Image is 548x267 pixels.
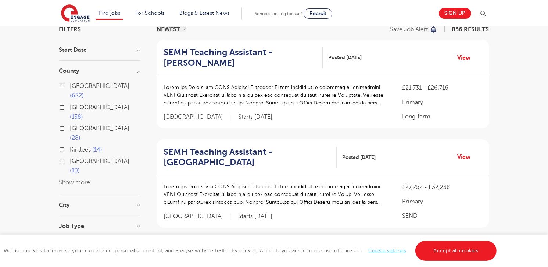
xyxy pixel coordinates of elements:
p: Primary [402,197,481,206]
h2: SEMH Teaching Assistant - [PERSON_NAME] [164,47,317,68]
span: Recruit [309,11,326,16]
a: For Schools [135,10,164,16]
h3: County [59,68,140,74]
h3: City [59,202,140,208]
h2: SEMH Teaching Assistant - [GEOGRAPHIC_DATA] [164,147,331,168]
input: [GEOGRAPHIC_DATA] 10 [70,158,75,163]
a: View [458,152,476,162]
span: Posted [DATE] [328,54,362,61]
span: Schools looking for staff [255,11,302,16]
p: Save job alert [390,26,428,32]
a: Accept all cookies [415,241,497,261]
h3: Job Type [59,223,140,229]
a: View [458,53,476,63]
input: Kirklees 14 [70,146,75,151]
a: Cookie settings [368,248,406,253]
span: 138 [70,114,83,120]
a: Sign up [439,8,471,19]
p: Lorem ips Dolo si am CONS Adipisci Elitseddo: Ei tem incidid utl e doloremag ali enimadmini VENI ... [164,83,388,107]
input: [GEOGRAPHIC_DATA] 138 [70,104,75,109]
span: [GEOGRAPHIC_DATA] [70,104,130,111]
p: £21,731 - £26,716 [402,83,481,92]
span: [GEOGRAPHIC_DATA] [70,125,130,132]
span: [GEOGRAPHIC_DATA] [164,113,231,121]
p: Starts [DATE] [239,213,273,220]
h3: Start Date [59,47,140,53]
a: SEMH Teaching Assistant - [GEOGRAPHIC_DATA] [164,147,337,168]
a: SEMH Teaching Assistant - [PERSON_NAME] [164,47,323,68]
img: Engage Education [61,4,90,23]
button: Save job alert [390,26,438,32]
input: [GEOGRAPHIC_DATA] 28 [70,125,75,130]
a: Find jobs [99,10,121,16]
span: We use cookies to improve your experience, personalise content, and analyse website traffic. By c... [4,248,498,253]
span: Posted [DATE] [342,153,376,161]
span: 14 [93,146,103,153]
span: [GEOGRAPHIC_DATA] [70,158,130,164]
span: [GEOGRAPHIC_DATA] [164,213,231,220]
p: Long Term [402,112,481,121]
a: Blogs & Latest News [180,10,230,16]
p: £27,252 - £32,238 [402,183,481,192]
a: Recruit [304,8,332,19]
span: 28 [70,135,81,141]
input: [GEOGRAPHIC_DATA] 622 [70,83,75,88]
p: Primary [402,98,481,107]
p: Lorem ips Dolo si am CONS Adipisci Elitseddo: Ei tem incidid utl e doloremag ali enimadmini VENI ... [164,183,388,206]
button: Show more [59,179,90,186]
span: 622 [70,92,84,99]
p: Starts [DATE] [239,113,273,121]
span: Kirklees [70,146,91,153]
span: Filters [59,26,81,32]
p: SEND [402,211,481,220]
span: 856 RESULTS [452,26,489,33]
span: [GEOGRAPHIC_DATA] [70,83,130,89]
span: 10 [70,167,80,174]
